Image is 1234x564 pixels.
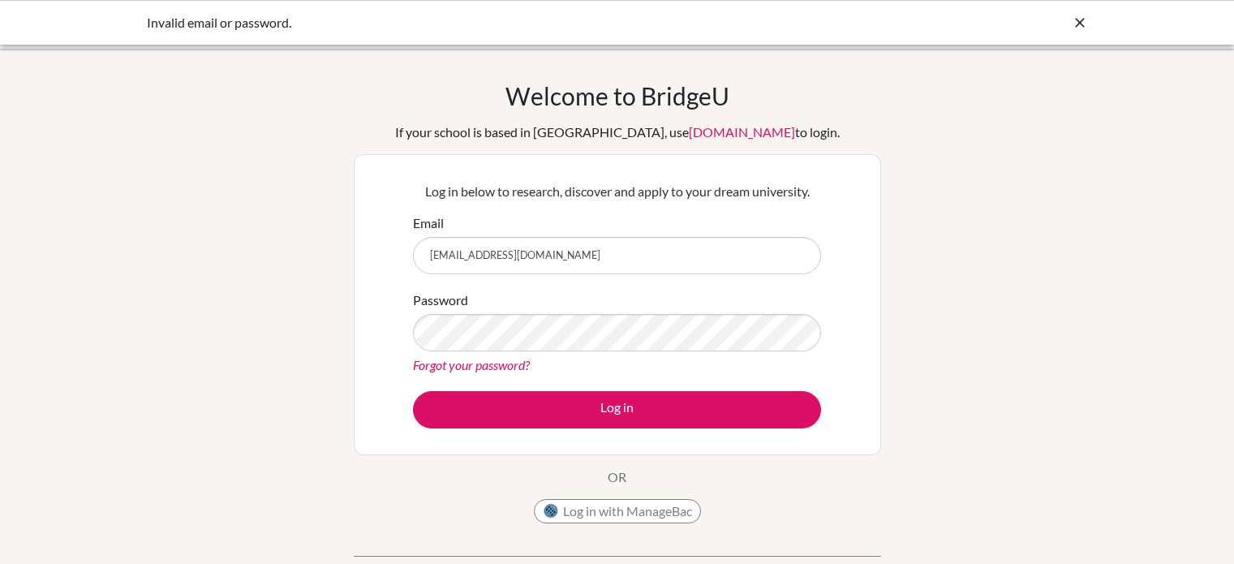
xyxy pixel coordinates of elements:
div: Invalid email or password. [147,13,845,32]
a: Forgot your password? [413,357,530,372]
div: If your school is based in [GEOGRAPHIC_DATA], use to login. [395,123,840,142]
h1: Welcome to BridgeU [505,81,729,110]
button: Log in with ManageBac [534,499,701,523]
button: Log in [413,391,821,428]
p: OR [608,467,626,487]
label: Password [413,291,468,310]
label: Email [413,213,444,233]
a: [DOMAIN_NAME] [689,124,795,140]
p: Log in below to research, discover and apply to your dream university. [413,182,821,201]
